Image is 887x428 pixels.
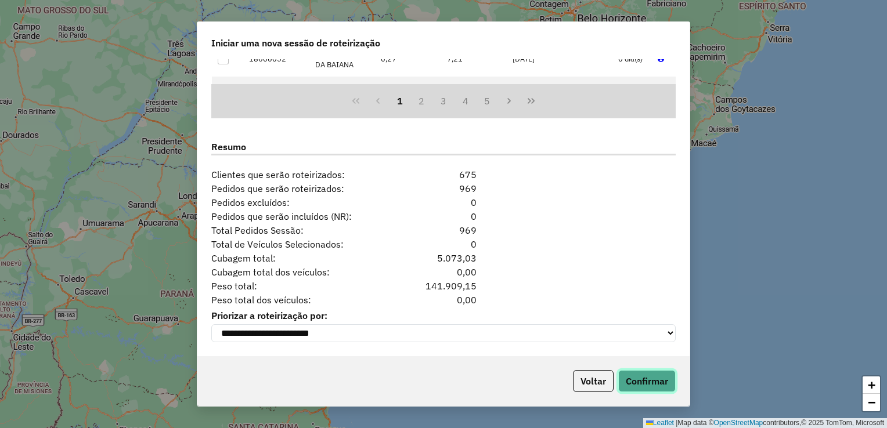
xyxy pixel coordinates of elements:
div: 969 [403,223,483,237]
div: 0,00 [403,265,483,279]
td: 18606455 [243,77,309,111]
td: 10265 - BAR DO VELOSO [309,77,375,111]
span: + [868,378,875,392]
button: 1 [389,90,411,112]
label: Resumo [211,140,676,155]
button: 5 [477,90,499,112]
span: − [868,395,875,409]
div: 5.073,03 [403,251,483,265]
span: Cubagem total: [204,251,403,265]
div: Map data © contributors,© 2025 TomTom, Microsoft [643,418,887,428]
button: 2 [410,90,432,112]
a: Zoom in [863,376,880,394]
span: Pedidos que serão roteirizados: [204,182,403,195]
div: 675 [403,168,483,182]
td: 0 dia(s) [612,77,651,111]
span: Iniciar uma nova sessão de roteirização [211,36,380,50]
a: OpenStreetMap [714,419,763,427]
a: Zoom out [863,394,880,411]
button: 3 [432,90,455,112]
div: 0 [403,195,483,209]
td: [DATE] [507,42,612,76]
span: Total Pedidos Sessão: [204,223,403,237]
div: 0 [403,209,483,223]
td: 0 dia(s) [612,42,651,76]
a: Leaflet [646,419,674,427]
span: | [676,419,677,427]
button: Confirmar [618,370,676,392]
span: Pedidos excluídos: [204,195,403,209]
td: 90,07 [441,77,507,111]
div: 0 [403,237,483,251]
span: Total de Veículos Selecionados: [204,237,403,251]
div: 0,00 [403,293,483,307]
span: Pedidos que serão incluídos (NR): [204,209,403,223]
span: Peso total dos veículos: [204,293,403,307]
td: 7,21 [441,42,507,76]
div: 141.909,15 [403,279,483,293]
label: Priorizar a roteirização por: [211,309,676,322]
span: Clientes que serão roteirizados: [204,168,403,182]
td: 3,20 [375,77,441,111]
span: Peso total: [204,279,403,293]
span: Cubagem total dos veículos: [204,265,403,279]
button: Voltar [573,370,614,392]
div: 969 [403,182,483,195]
td: 0,27 [375,42,441,76]
td: 18606052 [243,42,309,76]
button: 4 [455,90,477,112]
button: Next Page [498,90,520,112]
td: 10250 - REST DA BAIANA [309,42,375,76]
button: Last Page [520,90,542,112]
td: [DATE] [507,77,612,111]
